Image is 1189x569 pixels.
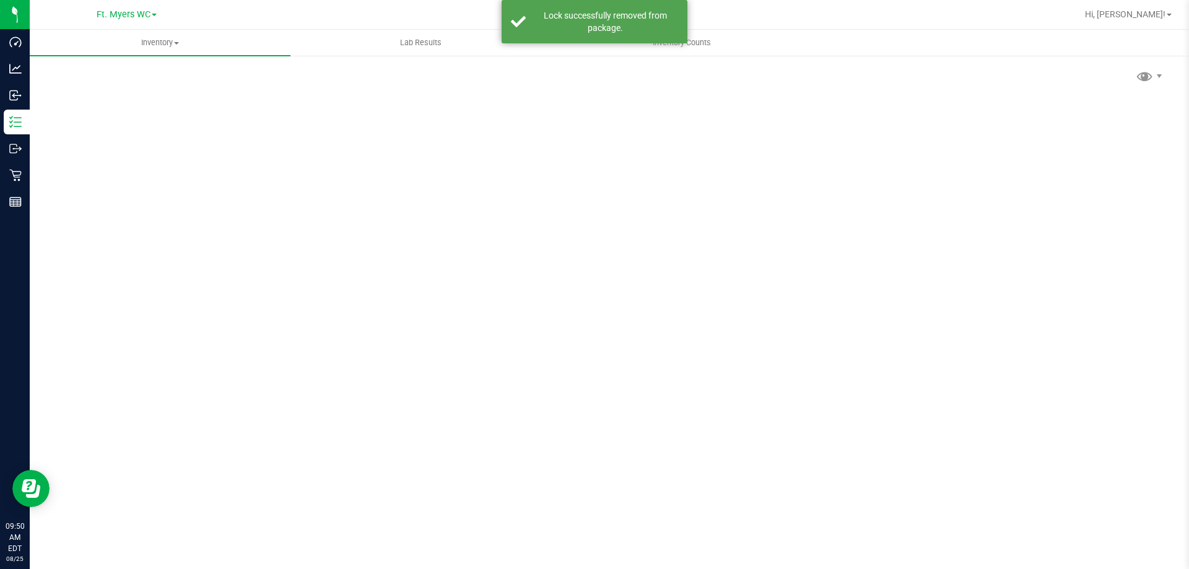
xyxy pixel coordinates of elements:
[9,36,22,48] inline-svg: Dashboard
[6,521,24,554] p: 09:50 AM EDT
[9,169,22,181] inline-svg: Retail
[9,142,22,155] inline-svg: Outbound
[533,9,678,34] div: Lock successfully removed from package.
[30,30,290,56] a: Inventory
[97,9,150,20] span: Ft. Myers WC
[6,554,24,563] p: 08/25
[290,30,551,56] a: Lab Results
[9,63,22,75] inline-svg: Analytics
[9,89,22,102] inline-svg: Inbound
[12,470,50,507] iframe: Resource center
[1085,9,1165,19] span: Hi, [PERSON_NAME]!
[383,37,458,48] span: Lab Results
[9,116,22,128] inline-svg: Inventory
[30,37,290,48] span: Inventory
[9,196,22,208] inline-svg: Reports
